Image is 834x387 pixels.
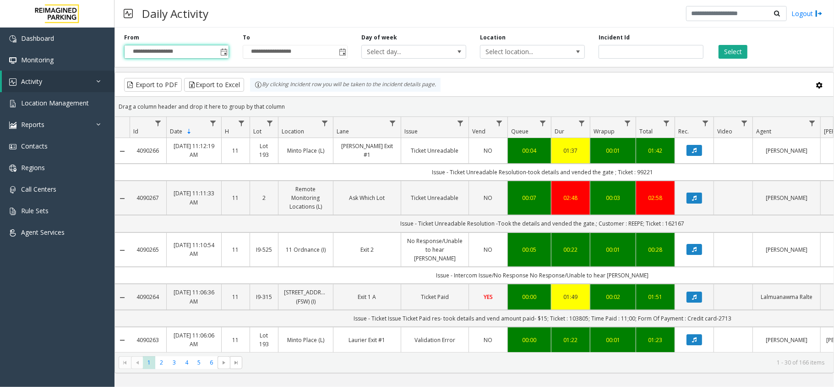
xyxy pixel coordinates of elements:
[594,127,615,135] span: Wrapup
[484,293,493,301] span: YES
[135,336,161,344] a: 4090263
[596,293,630,301] a: 00:02
[172,142,216,159] a: [DATE] 11:12:19 AM
[115,247,130,254] a: Collapse Details
[284,336,327,344] a: Minto Place (L)
[135,146,161,155] a: 4090266
[596,193,630,202] a: 00:03
[21,163,45,172] span: Regions
[484,246,493,254] span: NO
[407,336,463,344] a: Validation Error
[474,336,502,344] a: NO
[480,45,564,58] span: Select location...
[642,193,669,202] a: 02:58
[243,33,250,42] label: To
[9,165,16,172] img: 'icon'
[639,127,653,135] span: Total
[472,127,485,135] span: Vend
[21,55,54,64] span: Monitoring
[135,293,161,301] a: 4090264
[227,336,244,344] a: 11
[642,245,669,254] a: 00:28
[9,229,16,237] img: 'icon'
[284,288,327,305] a: [STREET_ADDRESS] (FSW) (I)
[484,147,493,155] span: NO
[227,245,244,254] a: 11
[513,146,545,155] a: 00:04
[557,336,584,344] div: 01:22
[21,120,44,129] span: Reports
[227,193,244,202] a: 11
[137,2,213,25] h3: Daily Activity
[9,208,16,215] img: 'icon'
[9,186,16,193] img: 'icon'
[256,293,273,301] a: I9-315
[21,77,42,86] span: Activity
[124,33,139,42] label: From
[135,245,161,254] a: 4090265
[21,185,56,193] span: Call Centers
[115,148,130,155] a: Collapse Details
[557,245,584,254] a: 00:22
[155,356,168,369] span: Page 2
[115,337,130,344] a: Collapse Details
[484,194,493,202] span: NO
[152,117,164,129] a: Id Filter Menu
[9,35,16,43] img: 'icon'
[513,193,545,202] a: 00:07
[815,9,823,18] img: logout
[474,245,502,254] a: NO
[474,146,502,155] a: NO
[758,336,815,344] a: [PERSON_NAME]
[407,193,463,202] a: Ticket Unreadable
[513,245,545,254] div: 00:05
[207,117,219,129] a: Date Filter Menu
[2,71,114,92] a: Activity
[233,359,240,366] span: Go to the last page
[21,228,65,237] span: Agent Services
[596,245,630,254] a: 00:01
[115,99,834,115] div: Drag a column header and drop it here to group by that column
[337,45,347,58] span: Toggle popup
[557,293,584,301] a: 01:49
[717,127,732,135] span: Video
[557,146,584,155] div: 01:37
[596,336,630,344] div: 00:01
[484,336,493,344] span: NO
[511,127,529,135] span: Queue
[480,33,506,42] label: Location
[339,142,395,159] a: [PERSON_NAME] Exit #1
[758,146,815,155] a: [PERSON_NAME]
[124,78,182,92] button: Export to PDF
[642,146,669,155] a: 01:42
[513,336,545,344] a: 00:00
[115,117,834,352] div: Data table
[404,127,418,135] span: Issue
[362,45,445,58] span: Select day...
[407,237,463,263] a: No Response/Unable to hear [PERSON_NAME]
[642,336,669,344] a: 01:23
[387,117,399,129] a: Lane Filter Menu
[642,293,669,301] a: 01:51
[256,142,273,159] a: Lot 193
[596,146,630,155] div: 00:01
[227,293,244,301] a: 11
[172,241,216,258] a: [DATE] 11:10:54 AM
[9,122,16,129] img: 'icon'
[227,146,244,155] a: 11
[513,293,545,301] div: 00:00
[9,100,16,107] img: 'icon'
[256,331,273,348] a: Lot 193
[284,245,327,254] a: 11 Ordnance (I)
[719,45,747,59] button: Select
[339,293,395,301] a: Exit 1 A
[756,127,771,135] span: Agent
[220,359,228,366] span: Go to the next page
